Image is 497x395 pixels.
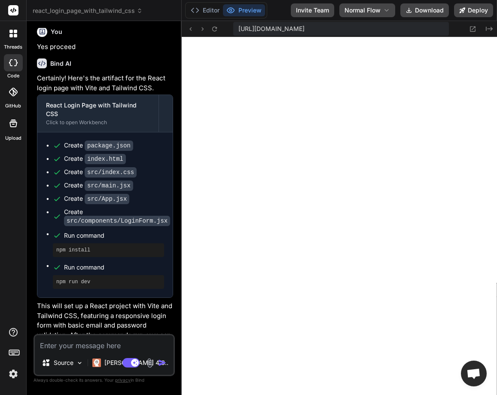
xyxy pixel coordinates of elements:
p: Certainly! Here's the artifact for the React login page with Vite and Tailwind CSS. [37,73,173,93]
label: threads [4,43,22,51]
p: [PERSON_NAME] 4 S.. [104,358,168,367]
div: Create [64,154,126,163]
label: code [7,72,19,80]
a: Open chat [461,361,487,386]
label: GitHub [5,102,21,110]
button: Deploy [454,3,493,17]
code: src/App.jsx [85,194,129,204]
span: react_login_page_with_tailwind_css [33,6,143,15]
span: Run command [64,263,164,272]
span: Run command [64,231,164,240]
div: Create [64,141,133,150]
img: settings [6,367,21,381]
img: attachment [145,358,155,368]
div: React Login Page with Tailwind CSS [46,101,150,118]
p: This will set up a React project with Vite and Tailwind CSS, featuring a responsive login form wi... [37,301,173,350]
div: Create [64,208,170,225]
code: src/main.jsx [85,181,133,191]
img: Claude 4 Sonnet [92,358,101,367]
code: package.json [85,141,133,151]
button: Preview [223,4,265,16]
label: Upload [5,135,21,142]
pre: npm run dev [56,279,161,285]
span: Normal Flow [345,6,381,15]
div: Create [64,168,137,177]
button: Download [400,3,449,17]
button: Normal Flow [339,3,395,17]
code: src/index.css [85,167,137,178]
p: Always double-check its answers. Your in Bind [34,376,175,384]
img: icon [158,358,167,367]
span: [URL][DOMAIN_NAME] [238,24,305,33]
button: React Login Page with Tailwind CSSClick to open Workbench [37,95,159,132]
div: Create [64,194,129,203]
h6: Bind AI [50,59,71,68]
p: Yes proceed [37,42,173,52]
span: privacy [115,377,131,383]
button: Invite Team [291,3,334,17]
code: index.html [85,154,126,164]
pre: npm install [56,247,161,254]
div: Click to open Workbench [46,119,150,126]
div: Create [64,181,133,190]
code: src/components/LoginForm.jsx [64,216,170,226]
h6: You [51,28,62,36]
p: Source [54,358,73,367]
img: Pick Models [76,359,83,367]
button: Editor [187,4,223,16]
